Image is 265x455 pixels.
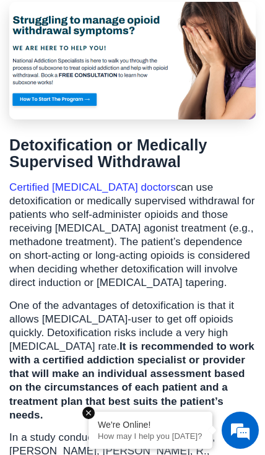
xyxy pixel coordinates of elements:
p: can use detoxification or medically supervised withdrawal for patients who self-administer opioid... [9,181,256,290]
div: Navigation go back [14,64,32,82]
p: One of the advantages of detoxification is that it allows [MEDICAL_DATA]-user to get off opioids ... [9,299,256,422]
div: Chat with us now [83,65,242,81]
b: It is recommended to work with a certified addiction specialist or provider that will make an ind... [9,340,254,420]
div: We're Online! [98,420,203,430]
p: How may I help you today? [98,431,203,441]
span: We're online! [83,178,182,303]
a: Certified [MEDICAL_DATA] doctors [9,181,176,193]
h2: Detoxification or Medically Supervised Withdrawal [9,137,256,171]
textarea: Type your message and hit 'Enter' [6,383,259,426]
img: manage opioid withdrawal symptoms for long term recovery [9,2,256,119]
div: Minimize live chat window [226,6,256,36]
